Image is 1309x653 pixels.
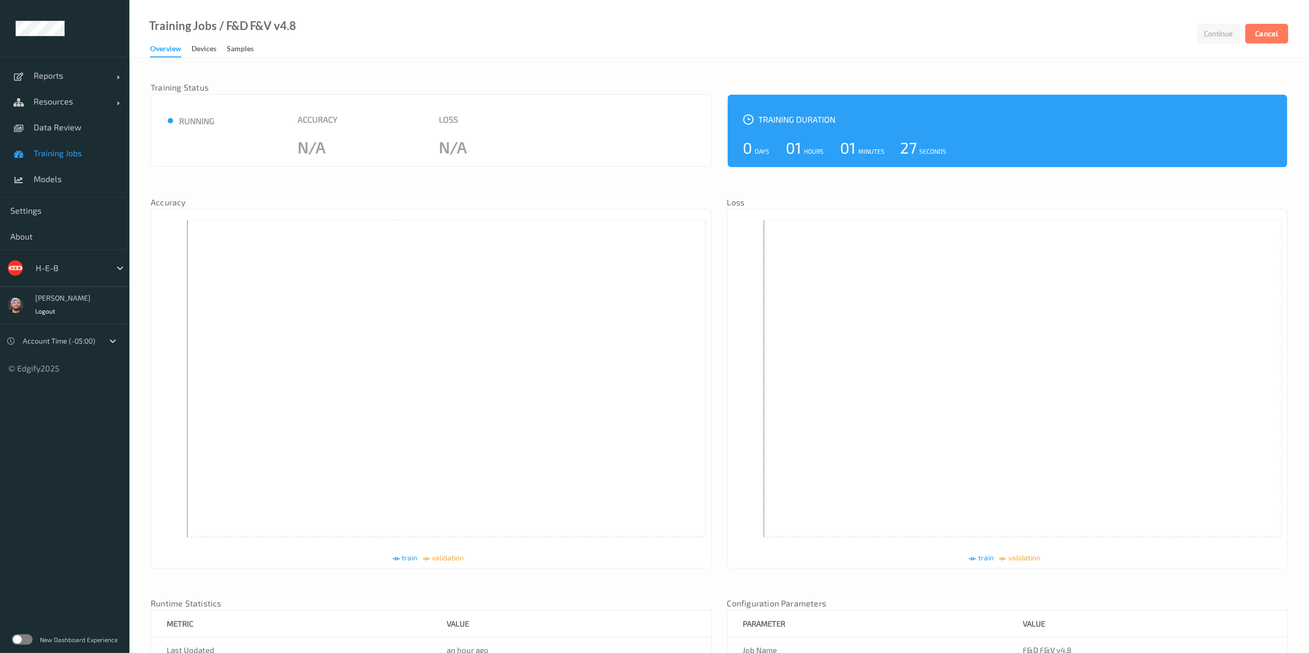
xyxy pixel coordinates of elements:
th: value [431,611,711,637]
div: Samples [227,43,254,56]
th: Value [1007,611,1287,637]
span: validation [1008,553,1040,562]
div: Hours [802,147,824,155]
div: 27 [901,133,917,162]
div: Overview [150,43,181,57]
div: Loss [439,114,565,126]
span: train [978,553,994,562]
button: Continue [1197,24,1240,43]
span: train [402,553,418,562]
div: N/A [298,142,423,152]
div: Devices [192,43,216,56]
div: Days [753,147,770,155]
div: Minutes [856,147,885,155]
div: 01 [785,133,802,162]
nav: Training Status [151,84,712,94]
div: Accuracy [298,114,423,126]
nav: Loss [727,199,1288,209]
a: Samples [227,42,264,56]
nav: Configuration Parameters [727,600,1288,610]
div: Training Duration [733,105,1283,133]
th: metric [151,611,431,637]
span: validation [432,553,464,562]
div: running [156,114,423,126]
button: Cancel [1245,24,1288,43]
a: Overview [150,42,192,57]
a: Training Jobs [149,21,217,31]
div: 0 [736,133,753,162]
div: Seconds [917,147,947,155]
div: N/A [439,142,565,152]
a: Devices [192,42,227,56]
div: 01 [840,133,856,162]
div: / F&D F&V v4.8 [217,21,296,31]
nav: Runtime Statistics [151,600,712,610]
nav: Accuracy [151,199,712,209]
th: Parameter [727,611,1007,637]
span: ● [167,112,180,127]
